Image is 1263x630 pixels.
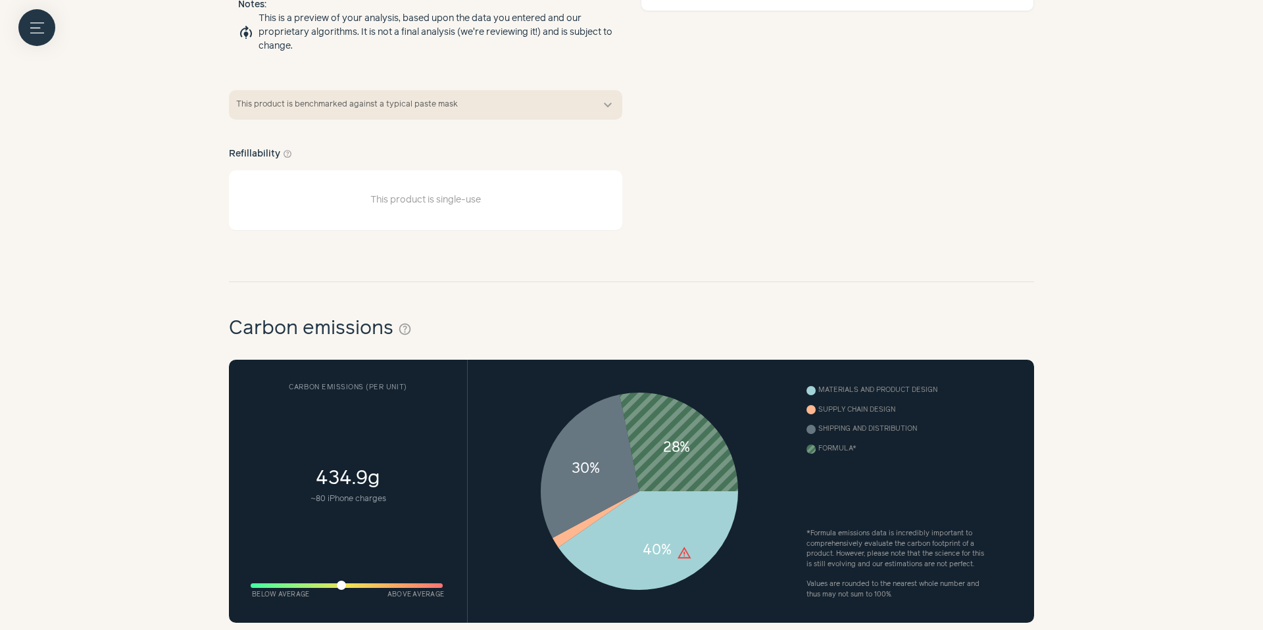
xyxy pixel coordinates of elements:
span: Above Average [387,590,444,600]
button: help_outline [398,319,412,340]
text: warning [677,544,692,562]
li: This is a preview of your analysis, based upon the data you entered and our proprietary algorithm... [238,12,613,53]
span: Supply chain design [818,402,895,418]
button: This product is benchmarked against a typical paste mask expand_more [229,90,622,120]
button: expand_more [600,97,616,113]
h3: Carbon emissions ( per unit ) [252,383,444,393]
span: This product is benchmarked against a typical paste mask [236,99,591,110]
h3: This product is single-use [370,193,481,207]
div: *Formula emissions data is incredibly important to comprehensively evaluate the carbon footprint ... [806,529,991,570]
span: Materials and product design [818,383,937,398]
h3: Refillability [229,147,292,161]
span: model_training [238,25,254,41]
span: Shipping and distribution [818,422,917,437]
span: Below Average [252,590,309,600]
button: help_outline [283,147,292,161]
h4: 434.9g [252,393,444,576]
span: Formula * [818,442,856,457]
small: ~ 80 iPhone charges [252,493,444,505]
p: Values are rounded to the nearest whole number and thus may not sum to 100%. [806,579,991,600]
h2: Carbon emissions [229,314,412,344]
